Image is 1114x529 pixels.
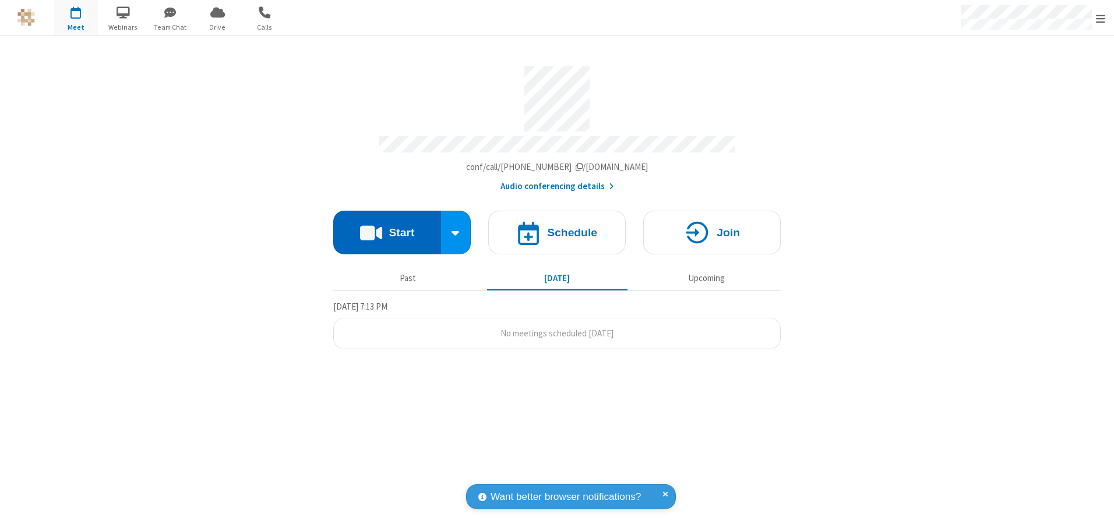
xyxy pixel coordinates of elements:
img: QA Selenium DO NOT DELETE OR CHANGE [17,9,35,26]
button: Join [643,211,781,254]
span: Meet [54,22,98,33]
span: Want better browser notifications? [491,489,641,505]
span: Calls [243,22,287,33]
span: Copy my meeting room link [466,161,648,172]
section: Account details [333,58,781,193]
button: [DATE] [487,267,627,289]
span: [DATE] 7:13 PM [333,301,387,312]
span: No meetings scheduled [DATE] [500,328,614,339]
button: Audio conferencing details [500,180,614,193]
span: Team Chat [149,22,192,33]
button: Past [338,267,478,289]
h4: Start [389,227,414,238]
button: Upcoming [636,267,777,289]
button: Schedule [488,211,626,254]
h4: Schedule [547,227,597,238]
div: Start conference options [441,211,471,254]
button: Start [333,211,441,254]
h4: Join [717,227,740,238]
span: Webinars [101,22,145,33]
section: Today's Meetings [333,300,781,350]
span: Drive [196,22,239,33]
button: Copy my meeting room linkCopy my meeting room link [466,161,648,174]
